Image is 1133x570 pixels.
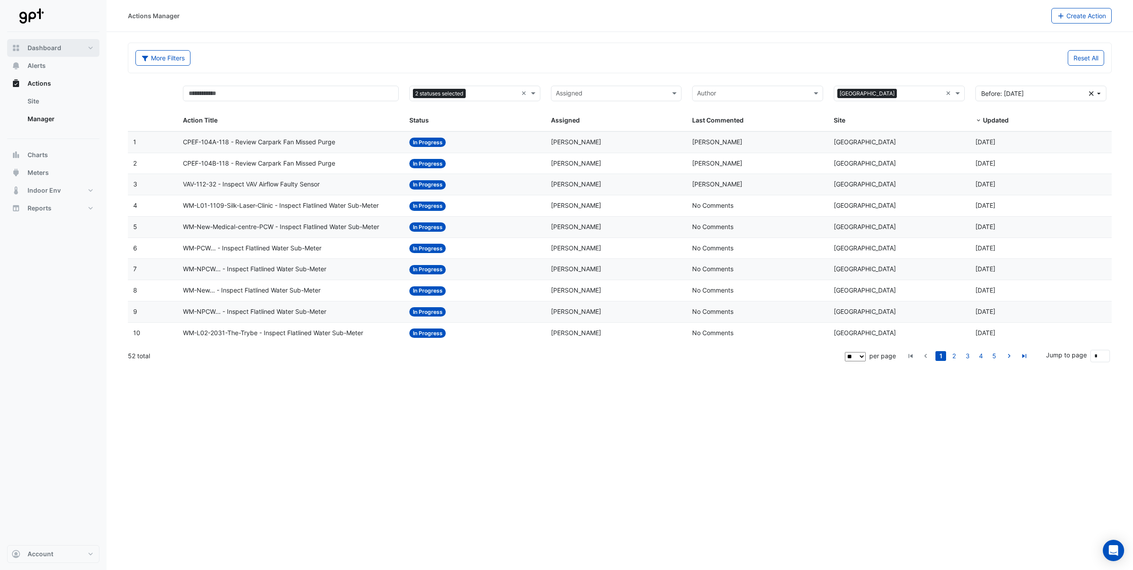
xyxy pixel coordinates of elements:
[133,180,137,188] span: 3
[961,351,974,361] li: page 3
[551,116,580,124] span: Assigned
[949,351,959,361] a: 2
[409,265,446,274] span: In Progress
[869,352,896,360] span: per page
[834,159,896,167] span: [GEOGRAPHIC_DATA]
[133,159,137,167] span: 2
[692,138,742,146] span: [PERSON_NAME]
[834,286,896,294] span: [GEOGRAPHIC_DATA]
[935,351,946,361] a: 1
[551,308,601,315] span: [PERSON_NAME]
[975,265,995,273] span: 2025-09-05T13:35:44.622
[409,180,446,190] span: In Progress
[133,202,137,209] span: 4
[834,116,845,124] span: Site
[409,222,446,232] span: In Progress
[183,201,379,211] span: WM-L01-1109-Silk-Laser-Clinic - Inspect Flatlined Water Sub-Meter
[975,180,995,188] span: 2025-09-09T08:00:34.867
[551,329,601,336] span: [PERSON_NAME]
[551,223,601,230] span: [PERSON_NAME]
[409,286,446,296] span: In Progress
[28,150,48,159] span: Charts
[183,222,379,232] span: WM-New-Medical-centre-PCW - Inspect Flatlined Water Sub-Meter
[692,159,742,167] span: [PERSON_NAME]
[975,202,995,209] span: 2025-09-05T13:35:56.830
[183,328,363,338] span: WM-L02-2031-The-Trybe - Inspect Flatlined Water Sub-Meter
[133,265,137,273] span: 7
[1046,350,1087,360] label: Jump to page
[834,265,896,273] span: [GEOGRAPHIC_DATA]
[7,199,99,217] button: Reports
[183,116,218,124] span: Action Title
[12,168,20,177] app-icon: Meters
[975,329,995,336] span: 2025-09-05T13:35:27.138
[834,308,896,315] span: [GEOGRAPHIC_DATA]
[834,202,896,209] span: [GEOGRAPHIC_DATA]
[975,308,995,315] span: 2025-09-05T13:35:31.845
[692,286,733,294] span: No Comments
[135,50,190,66] button: More Filters
[7,57,99,75] button: Alerts
[962,351,973,361] a: 3
[28,204,51,213] span: Reports
[7,545,99,563] button: Account
[28,168,49,177] span: Meters
[11,7,51,25] img: Company Logo
[183,243,321,253] span: WM-PCW... - Inspect Flatlined Water Sub-Meter
[692,223,733,230] span: No Comments
[692,329,733,336] span: No Comments
[692,244,733,252] span: No Comments
[1019,351,1030,361] a: go to last page
[409,138,446,147] span: In Progress
[975,286,995,294] span: 2025-09-05T13:35:40.446
[920,351,931,361] a: go to previous page
[133,138,136,146] span: 1
[12,79,20,88] app-icon: Actions
[1004,351,1014,361] a: go to next page
[987,351,1001,361] li: page 5
[28,44,61,52] span: Dashboard
[692,265,733,273] span: No Comments
[692,180,742,188] span: [PERSON_NAME]
[128,11,180,20] div: Actions Manager
[28,79,51,88] span: Actions
[934,351,947,361] li: page 1
[20,92,99,110] a: Site
[551,180,601,188] span: [PERSON_NAME]
[409,202,446,211] span: In Progress
[7,164,99,182] button: Meters
[183,137,335,147] span: CPEF-104A-118 - Review Carpark Fan Missed Purge
[834,244,896,252] span: [GEOGRAPHIC_DATA]
[12,150,20,159] app-icon: Charts
[12,204,20,213] app-icon: Reports
[947,351,961,361] li: page 2
[7,182,99,199] button: Indoor Env
[692,202,733,209] span: No Comments
[551,159,601,167] span: [PERSON_NAME]
[1089,89,1094,98] fa-icon: Clear
[1103,540,1124,561] div: Open Intercom Messenger
[133,308,137,315] span: 9
[692,116,744,124] span: Last Commented
[133,244,137,252] span: 6
[551,202,601,209] span: [PERSON_NAME]
[12,186,20,195] app-icon: Indoor Env
[28,186,61,195] span: Indoor Env
[409,307,446,317] span: In Progress
[28,550,53,558] span: Account
[551,286,601,294] span: [PERSON_NAME]
[409,116,429,124] span: Status
[975,244,995,252] span: 2025-09-05T13:35:49.037
[551,244,601,252] span: [PERSON_NAME]
[551,265,601,273] span: [PERSON_NAME]
[183,179,320,190] span: VAV-112-32 - Inspect VAV Airflow Faulty Sensor
[20,110,99,128] a: Manager
[128,345,843,367] div: 52 total
[692,308,733,315] span: No Comments
[834,223,896,230] span: [GEOGRAPHIC_DATA]
[981,90,1024,97] span: Before: 14 Sep 25
[975,159,995,167] span: 2025-09-09T08:00:59.218
[975,86,1106,101] button: Before: [DATE]
[989,351,999,361] a: 5
[7,92,99,131] div: Actions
